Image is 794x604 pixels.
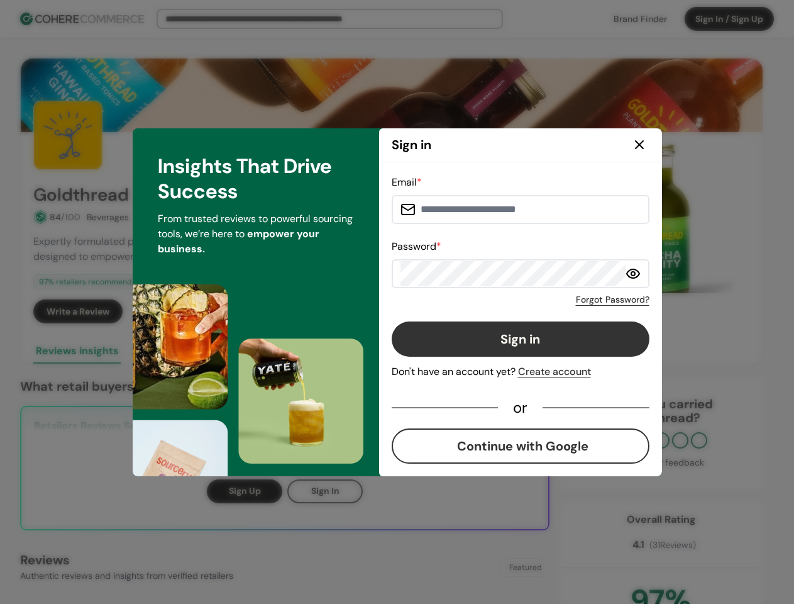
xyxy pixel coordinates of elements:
div: Create account [518,364,591,379]
button: Continue with Google [392,428,649,464]
h2: Sign in [392,135,431,154]
a: Forgot Password? [576,293,649,306]
span: empower your business. [158,227,319,255]
label: Email [392,176,422,189]
button: Sign in [392,322,649,357]
h3: Insights That Drive Success [158,154,354,204]
label: Password [392,240,441,253]
p: From trusted reviews to powerful sourcing tools, we’re here to [158,211,354,257]
div: Don't have an account yet? [392,364,649,379]
div: or [498,402,543,413]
